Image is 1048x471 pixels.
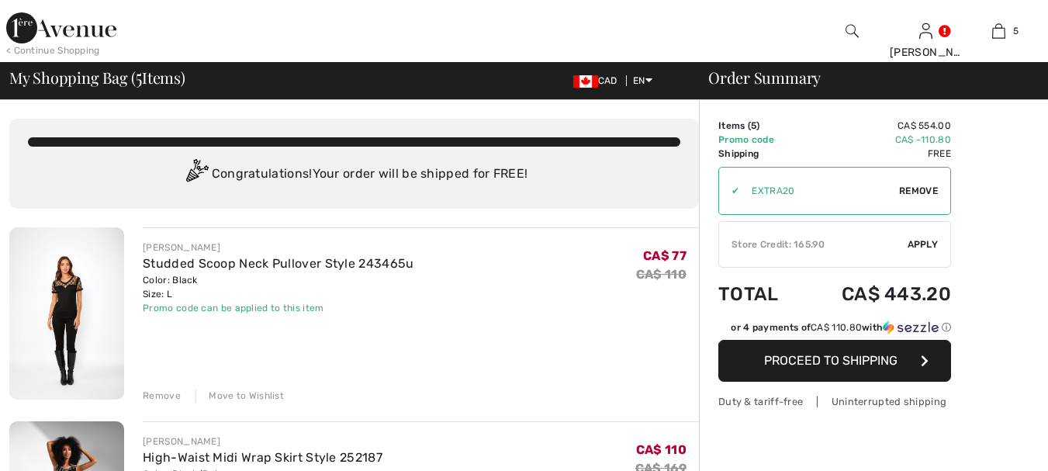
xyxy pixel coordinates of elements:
[919,23,932,38] a: Sign In
[136,66,142,86] span: 5
[731,320,951,334] div: or 4 payments of with
[28,159,680,190] div: Congratulations! Your order will be shipped for FREE!
[143,273,413,301] div: Color: Black Size: L
[690,70,1039,85] div: Order Summary
[718,147,801,161] td: Shipping
[143,241,413,255] div: [PERSON_NAME]
[801,119,951,133] td: CA$ 554.00
[181,159,212,190] img: Congratulation2.svg
[195,389,284,403] div: Move to Wishlist
[883,320,939,334] img: Sezzle
[1013,24,1019,38] span: 5
[573,75,624,86] span: CAD
[143,256,413,271] a: Studded Scoop Neck Pullover Style 243465u
[718,133,801,147] td: Promo code
[718,394,951,409] div: Duty & tariff-free | Uninterrupted shipping
[846,22,859,40] img: search the website
[899,184,938,198] span: Remove
[751,120,756,131] span: 5
[143,450,382,465] a: High-Waist Midi Wrap Skirt Style 252187
[739,168,899,214] input: Promo code
[9,70,185,85] span: My Shopping Bag ( Items)
[143,435,382,448] div: [PERSON_NAME]
[643,248,687,263] span: CA$ 77
[6,43,100,57] div: < Continue Shopping
[143,389,181,403] div: Remove
[919,22,932,40] img: My Info
[6,12,116,43] img: 1ère Avenue
[718,340,951,382] button: Proceed to Shipping
[963,22,1035,40] a: 5
[811,322,862,333] span: CA$ 110.80
[908,237,939,251] span: Apply
[801,268,951,320] td: CA$ 443.20
[801,147,951,161] td: Free
[573,75,598,88] img: Canadian Dollar
[718,119,801,133] td: Items ( )
[890,44,962,61] div: [PERSON_NAME]
[764,353,898,368] span: Proceed to Shipping
[9,227,124,400] img: Studded Scoop Neck Pullover Style 243465u
[719,237,908,251] div: Store Credit: 165.90
[718,268,801,320] td: Total
[633,75,652,86] span: EN
[143,301,413,315] div: Promo code can be applied to this item
[719,184,739,198] div: ✔
[636,442,687,457] span: CA$ 110
[801,133,951,147] td: CA$ -110.80
[636,267,687,282] s: CA$ 110
[718,320,951,340] div: or 4 payments ofCA$ 110.80withSezzle Click to learn more about Sezzle
[992,22,1005,40] img: My Bag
